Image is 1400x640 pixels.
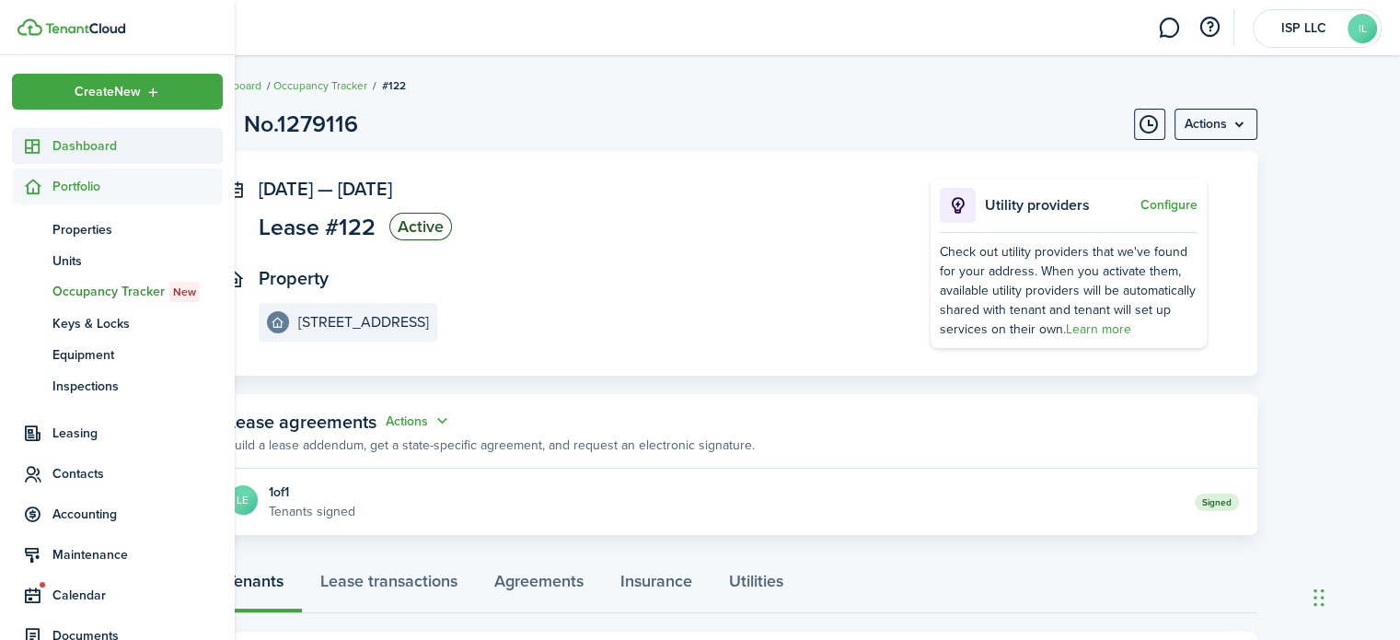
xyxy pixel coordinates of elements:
[386,411,452,432] button: Actions
[52,424,223,443] span: Leasing
[1308,552,1400,640] iframe: Chat Widget
[1174,109,1257,140] button: Open menu
[52,177,223,196] span: Portfolio
[711,558,802,613] a: Utilities
[382,77,406,94] span: #122
[52,505,223,524] span: Accounting
[52,251,223,271] span: Units
[389,213,452,240] status: Active
[52,220,223,239] span: Properties
[269,502,355,521] p: Tenants signed
[12,339,223,370] a: Equipment
[226,483,260,520] a: LE
[1348,14,1377,43] avatar-text: IL
[940,242,1198,339] div: Check out utility providers that we've found for your address. When you activate them, available ...
[1140,198,1198,213] button: Configure
[386,411,452,432] button: Open menu
[1066,320,1131,339] a: Learn more
[52,464,223,483] span: Contacts
[476,558,602,613] a: Agreements
[244,107,358,142] h1: No.1279116
[75,86,141,99] span: Create New
[228,485,258,515] avatar-text: LE
[1195,494,1239,511] status: Signed
[45,23,125,34] img: TenantCloud
[259,175,313,203] span: [DATE]
[12,214,223,245] a: Properties
[985,194,1136,216] p: Utility providers
[12,74,223,110] button: Open menu
[52,282,223,302] span: Occupancy Tracker
[302,558,476,613] a: Lease transactions
[338,175,392,203] span: [DATE]
[17,18,42,36] img: TenantCloud
[226,408,376,436] span: Lease agreements
[52,136,223,156] span: Dashboard
[1151,5,1186,52] a: Messaging
[12,276,223,308] a: Occupancy TrackerNew
[1313,570,1325,625] div: Drag
[173,284,196,300] span: New
[52,345,223,365] span: Equipment
[1194,12,1225,43] button: Open resource center
[12,128,223,164] a: Dashboard
[52,377,223,396] span: Inspections
[1174,109,1257,140] menu-btn: Actions
[52,314,223,333] span: Keys & Locks
[12,245,223,276] a: Units
[52,586,223,605] span: Calendar
[52,545,223,564] span: Maintenance
[12,370,223,401] a: Inspections
[12,308,223,339] a: Keys & Locks
[1267,22,1340,35] span: ISP LLC
[298,314,429,331] e-details-info-title: [STREET_ADDRESS]
[269,483,355,502] div: 1 of 1
[318,175,333,203] span: —
[273,77,367,94] a: Occupancy Tracker
[259,215,376,239] span: Lease #122
[259,268,329,289] panel-main-title: Property
[226,436,755,455] p: Build a lease addendum, get a state-specific agreement, and request an electronic signature.
[1134,109,1165,140] button: Timeline
[602,558,711,613] a: Insurance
